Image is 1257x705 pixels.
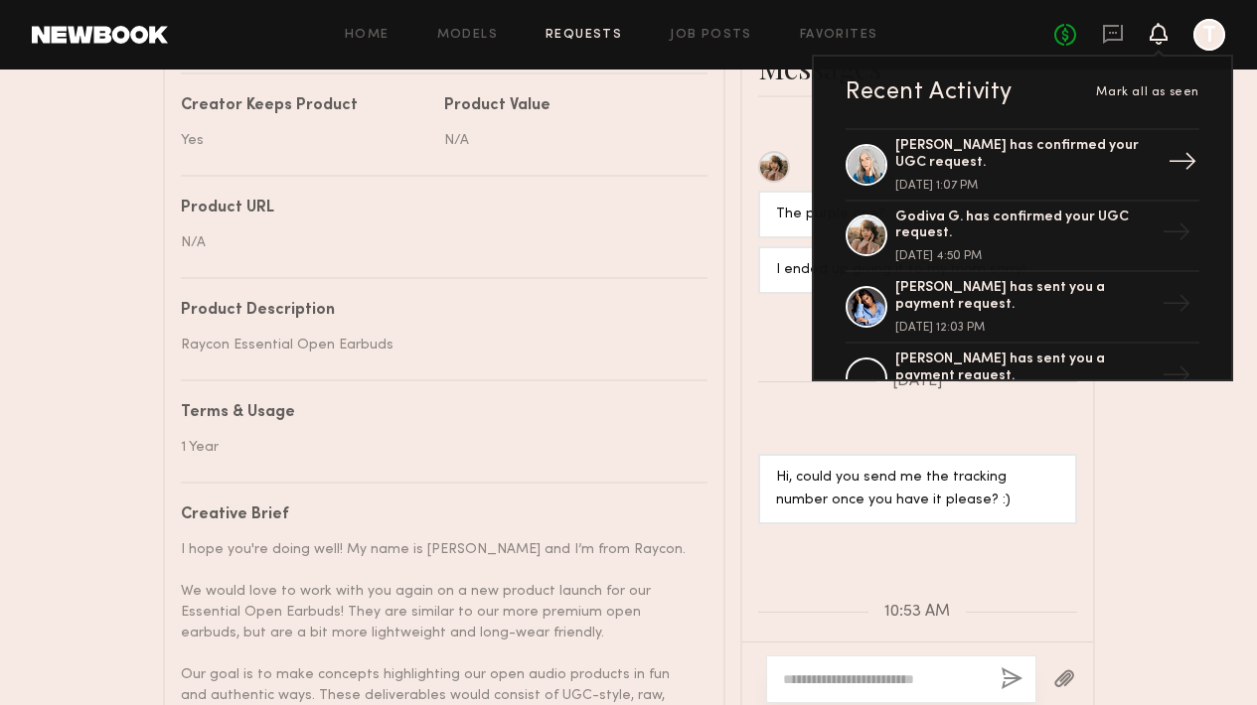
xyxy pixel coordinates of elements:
div: Yes [181,130,429,151]
div: [PERSON_NAME] has sent you a payment request. [895,352,1154,385]
div: Creator Keeps Product [181,98,429,114]
span: 10:53 AM [884,604,950,621]
div: Recent Activity [846,80,1013,104]
a: Requests [546,29,622,42]
a: Favorites [800,29,878,42]
div: Product Value [444,98,693,114]
div: Terms & Usage [181,405,693,421]
a: T [1193,19,1225,51]
div: [DATE] 12:03 PM [895,322,1154,334]
div: → [1154,281,1199,333]
div: N/A [444,130,693,151]
div: Hi, could you send me the tracking number once you have it please? :) [776,467,1059,512]
div: The purple one? [776,204,885,226]
a: [PERSON_NAME] has sent you a payment request.→ [846,344,1199,415]
div: Godiva G. has confirmed your UGC request. [895,210,1154,243]
a: [PERSON_NAME] has confirmed your UGC request.[DATE] 1:07 PM→ [846,128,1199,202]
a: Godiva G. has confirmed your UGC request.[DATE] 4:50 PM→ [846,202,1199,273]
div: → [1160,139,1205,191]
div: Creative Brief [181,507,693,523]
a: Home [345,29,390,42]
a: Job Posts [670,29,752,42]
div: [DATE] 1:07 PM [895,180,1154,192]
span: Mark all as seen [1096,86,1199,98]
div: I ended up giving it to my mom sorry! [776,259,1025,282]
div: [PERSON_NAME] has sent you a payment request. [895,280,1154,314]
a: Models [437,29,498,42]
div: [DATE] 4:50 PM [895,250,1154,262]
div: Product URL [181,201,693,216]
span: [DATE] [892,373,943,390]
div: Product Description [181,303,693,319]
div: → [1154,210,1199,261]
div: [PERSON_NAME] has confirmed your UGC request. [895,138,1154,172]
div: Raycon Essential Open Earbuds [181,335,693,355]
div: 1 Year [181,437,693,458]
div: → [1154,352,1199,404]
div: N/A [181,232,693,253]
a: [PERSON_NAME] has sent you a payment request.[DATE] 12:03 PM→ [846,272,1199,344]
